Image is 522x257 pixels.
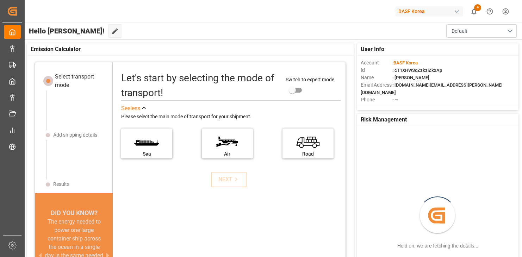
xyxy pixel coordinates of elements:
[125,150,169,158] div: Sea
[393,60,418,65] span: BASF Korea
[361,115,407,124] span: Risk Management
[396,5,466,18] button: BASF Korea
[361,59,392,67] span: Account
[211,172,247,187] button: NEXT
[446,24,517,38] button: open menu
[29,24,105,38] span: Hello [PERSON_NAME]!
[286,77,334,82] span: Switch to expert mode
[286,150,330,158] div: Road
[205,150,249,158] div: Air
[392,60,418,65] span: :
[392,97,398,102] span: : —
[392,75,429,80] span: : [PERSON_NAME]
[121,71,278,100] div: Let's start by selecting the mode of transport!
[121,113,340,121] div: Please select the main mode of transport for your shipment.
[361,67,392,74] span: Id
[361,96,392,104] span: Phone
[218,175,240,184] div: NEXT
[361,82,503,95] span: : [DOMAIN_NAME][EMAIL_ADDRESS][PERSON_NAME][DOMAIN_NAME]
[452,27,467,35] span: Default
[361,45,384,54] span: User Info
[482,4,498,19] button: Help Center
[474,4,481,11] span: 4
[361,74,392,81] span: Name
[392,105,410,110] span: : Shipper
[35,208,113,218] div: DID YOU KNOW?
[466,4,482,19] button: show 4 new notifications
[53,181,69,188] div: Results
[31,45,81,54] span: Emission Calculator
[53,131,97,139] div: Add shipping details
[361,104,392,111] span: Account Type
[121,104,140,113] div: See less
[396,6,463,17] div: BASF Korea
[392,68,442,73] span: : cT1XHWSqZzkziZkxAp
[55,73,107,89] div: Select transport mode
[361,81,392,89] span: Email Address
[397,242,478,250] div: Hold on, we are fetching the details...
